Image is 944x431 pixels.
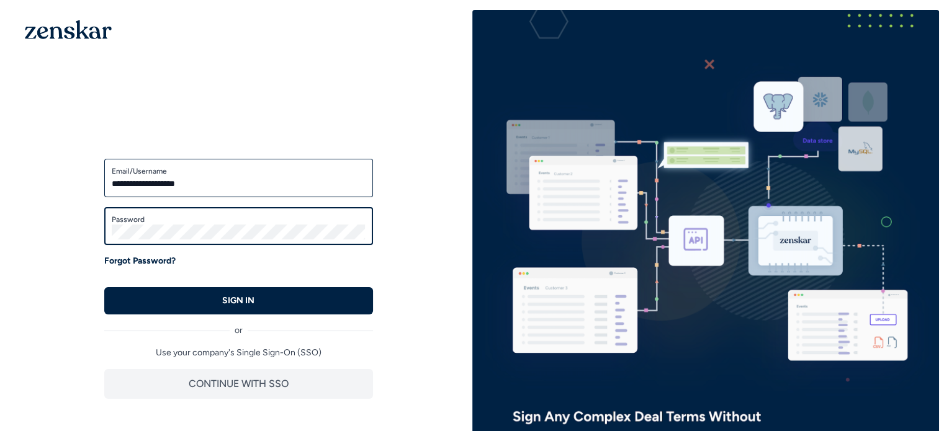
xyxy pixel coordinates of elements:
a: Forgot Password? [104,255,176,267]
label: Password [112,215,366,224]
label: Email/Username [112,166,366,176]
button: SIGN IN [104,287,373,314]
div: or [104,314,373,337]
p: Use your company's Single Sign-On (SSO) [104,347,373,359]
button: CONTINUE WITH SSO [104,369,373,399]
p: SIGN IN [222,295,254,307]
img: 1OGAJ2xQqyY4LXKgY66KYq0eOWRCkrZdAb3gUhuVAqdWPZE9SRJmCz+oDMSn4zDLXe31Ii730ItAGKgCKgCCgCikA4Av8PJUP... [25,20,112,39]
